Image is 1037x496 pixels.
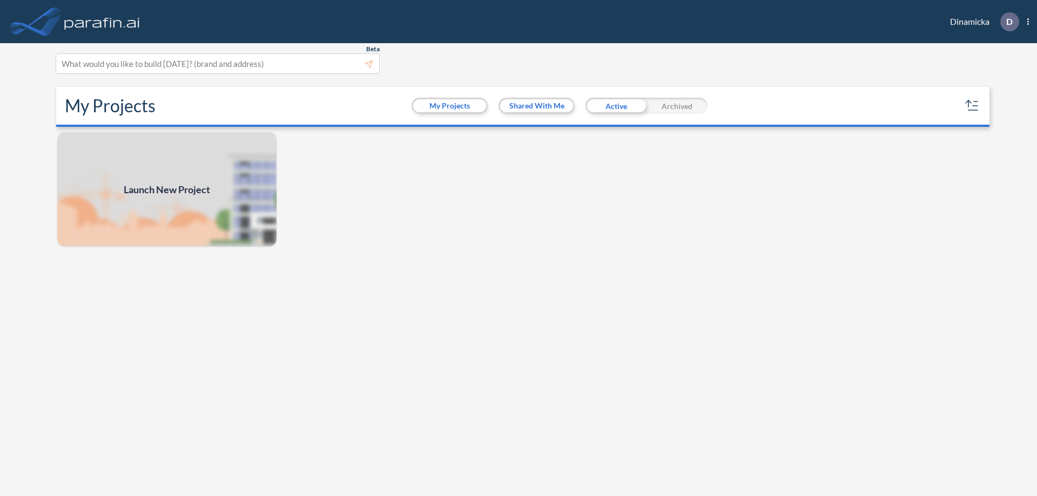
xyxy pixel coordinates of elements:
[647,98,708,114] div: Archived
[585,98,647,114] div: Active
[1006,17,1013,26] p: D
[500,99,573,112] button: Shared With Me
[56,131,278,248] img: add
[62,11,142,32] img: logo
[964,97,981,114] button: sort
[124,182,210,197] span: Launch New Project
[934,12,1029,31] div: Dinamicka
[366,45,380,53] span: Beta
[65,96,156,116] h2: My Projects
[56,131,278,248] a: Launch New Project
[413,99,486,112] button: My Projects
